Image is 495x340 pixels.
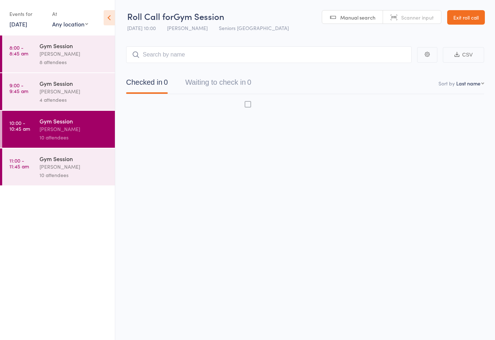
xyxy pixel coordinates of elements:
span: Gym Session [174,10,224,22]
div: [PERSON_NAME] [39,125,109,133]
div: Gym Session [39,155,109,163]
button: Checked in0 [126,75,168,94]
span: [PERSON_NAME] [167,24,208,32]
span: Seniors [GEOGRAPHIC_DATA] [219,24,289,32]
div: [PERSON_NAME] [39,87,109,96]
div: [PERSON_NAME] [39,50,109,58]
div: Gym Session [39,79,109,87]
div: [PERSON_NAME] [39,163,109,171]
button: Waiting to check in0 [185,75,251,94]
a: 10:00 -10:45 amGym Session[PERSON_NAME]10 attendees [2,111,115,148]
div: 0 [247,78,251,86]
span: Scanner input [401,14,434,21]
button: CSV [443,47,484,63]
div: At [52,8,88,20]
span: [DATE] 10:00 [127,24,156,32]
a: Exit roll call [447,10,485,25]
time: 11:00 - 11:45 am [9,158,29,169]
time: 9:00 - 9:45 am [9,82,28,94]
a: 9:00 -9:45 amGym Session[PERSON_NAME]4 attendees [2,73,115,110]
label: Sort by [438,80,455,87]
span: Manual search [340,14,375,21]
div: Events for [9,8,45,20]
div: 10 attendees [39,171,109,179]
time: 10:00 - 10:45 am [9,120,30,131]
div: Any location [52,20,88,28]
span: Roll Call for [127,10,174,22]
a: [DATE] [9,20,27,28]
div: Last name [456,80,481,87]
div: 0 [164,78,168,86]
input: Search by name [126,46,412,63]
div: 8 attendees [39,58,109,66]
div: 10 attendees [39,133,109,142]
a: 8:00 -8:45 amGym Session[PERSON_NAME]8 attendees [2,35,115,72]
div: Gym Session [39,117,109,125]
div: 4 attendees [39,96,109,104]
a: 11:00 -11:45 amGym Session[PERSON_NAME]10 attendees [2,148,115,185]
time: 8:00 - 8:45 am [9,45,28,56]
div: Gym Session [39,42,109,50]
